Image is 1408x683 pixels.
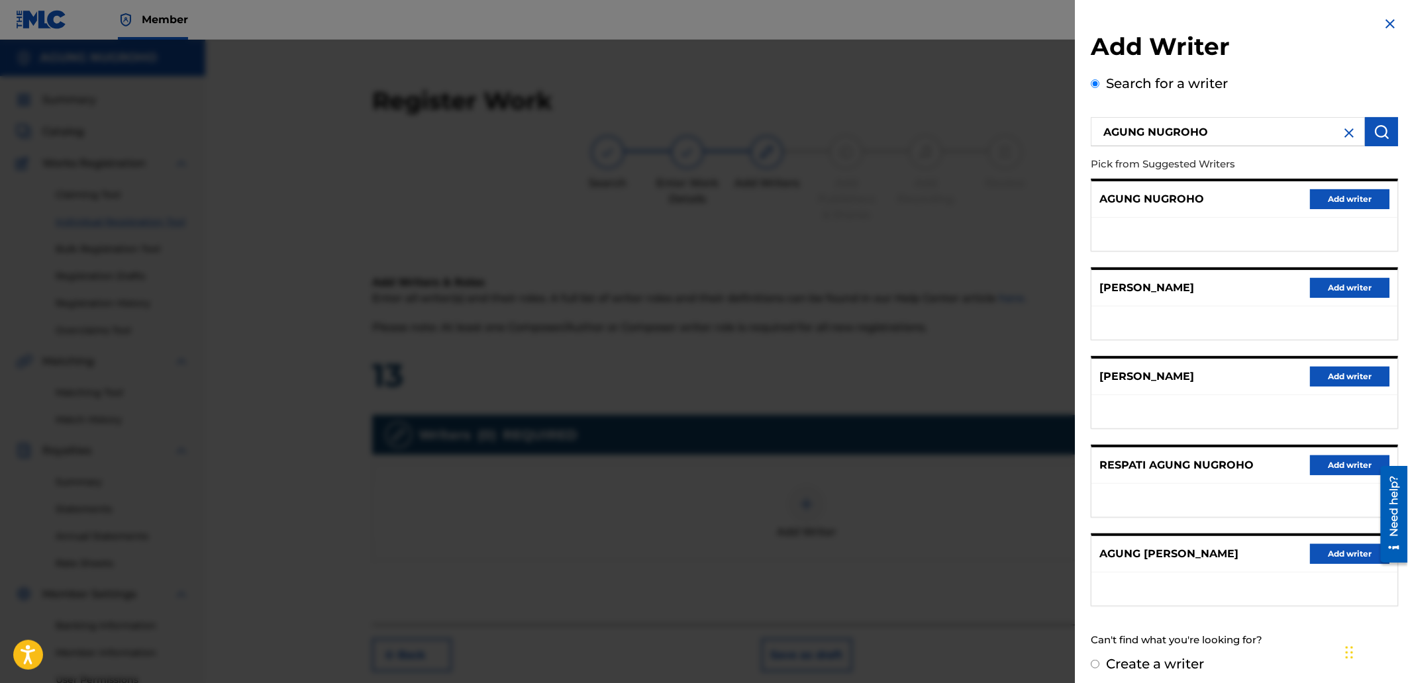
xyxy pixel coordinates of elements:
div: Can't find what you're looking for? [1091,626,1399,655]
button: Add writer [1311,367,1390,387]
p: [PERSON_NAME] [1100,369,1195,385]
label: Create a writer [1107,656,1205,672]
button: Add writer [1311,189,1390,209]
iframe: Chat Widget [1342,619,1408,683]
p: AGUNG NUGROHO [1100,191,1205,207]
p: RESPATI AGUNG NUGROHO [1100,457,1254,473]
h2: Add Writer [1091,32,1399,66]
img: Search Works [1374,124,1390,140]
span: Member [142,12,188,27]
input: Search writer's name or IPI Number [1091,117,1366,146]
img: Top Rightsholder [118,12,134,28]
iframe: Resource Center [1371,461,1408,567]
img: close [1342,125,1358,141]
img: MLC Logo [16,10,67,29]
button: Add writer [1311,278,1390,298]
div: Drag [1346,633,1354,672]
p: [PERSON_NAME] [1100,280,1195,296]
button: Add writer [1311,455,1390,475]
button: Add writer [1311,544,1390,564]
label: Search for a writer [1107,75,1229,91]
p: Pick from Suggested Writers [1091,150,1323,179]
p: AGUNG [PERSON_NAME] [1100,546,1239,562]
